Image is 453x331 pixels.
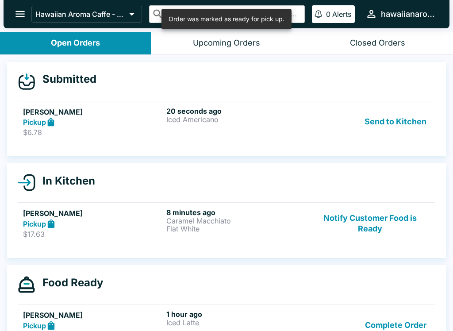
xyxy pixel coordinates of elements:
p: Hawaiian Aroma Caffe - Waikiki Beachcomber [35,10,126,19]
a: [PERSON_NAME]Pickup$17.638 minutes agoCaramel MacchiatoFlat WhiteNotify Customer Food is Ready [18,202,435,244]
button: Send to Kitchen [361,107,430,137]
button: hawaiianaromacaffe [362,4,439,23]
h4: In Kitchen [35,174,95,188]
h4: Food Ready [35,276,103,289]
p: Flat White [166,225,306,233]
div: Order was marked as ready for pick up. [169,12,284,27]
p: Iced Americano [166,115,306,123]
h6: 1 hour ago [166,310,306,319]
a: [PERSON_NAME]Pickup$6.7820 seconds agoIced AmericanoSend to Kitchen [18,101,435,142]
button: open drawer [9,3,31,25]
button: Notify Customer Food is Ready [310,208,430,239]
p: $17.63 [23,230,163,239]
p: Alerts [332,10,351,19]
strong: Pickup [23,118,46,127]
p: $6.78 [23,128,163,137]
strong: Pickup [23,219,46,228]
strong: Pickup [23,321,46,330]
h5: [PERSON_NAME] [23,107,163,117]
h4: Submitted [35,73,96,86]
button: Hawaiian Aroma Caffe - Waikiki Beachcomber [31,6,142,23]
div: hawaiianaromacaffe [381,9,435,19]
p: Caramel Macchiato [166,217,306,225]
div: Upcoming Orders [193,38,260,48]
h5: [PERSON_NAME] [23,310,163,320]
h6: 8 minutes ago [166,208,306,217]
h5: [PERSON_NAME] [23,208,163,219]
p: Iced Latte [166,319,306,327]
div: Open Orders [51,38,100,48]
h6: 20 seconds ago [166,107,306,115]
p: 0 [326,10,330,19]
div: Closed Orders [350,38,405,48]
